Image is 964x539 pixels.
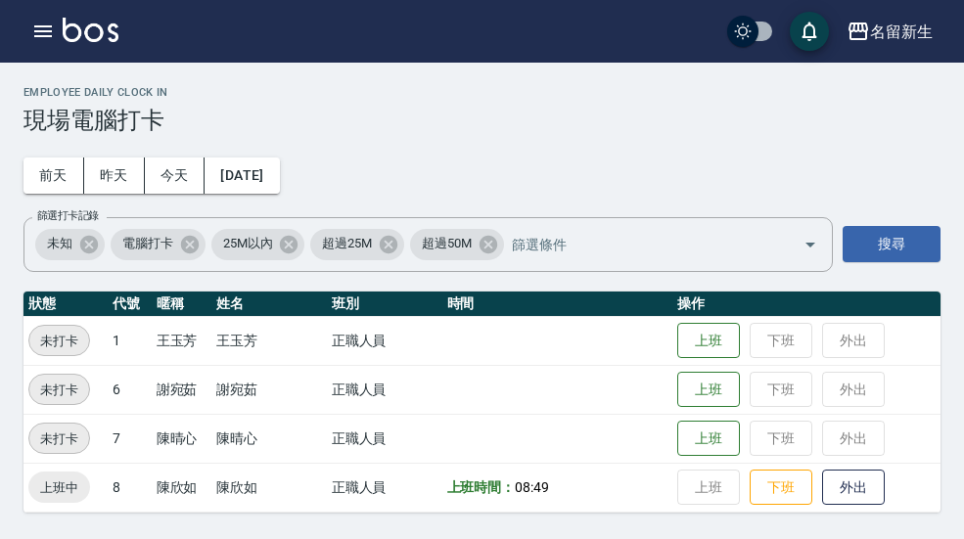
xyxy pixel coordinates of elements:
[211,414,327,463] td: 陳晴心
[23,107,941,134] h3: 現場電腦打卡
[37,208,99,223] label: 篩選打卡記錄
[111,229,206,260] div: 電腦打卡
[152,316,211,365] td: 王玉芳
[327,463,442,512] td: 正職人員
[152,365,211,414] td: 謝宛茹
[29,331,89,351] span: 未打卡
[310,229,404,260] div: 超過25M
[28,477,90,498] span: 上班中
[63,18,118,42] img: Logo
[677,323,740,359] button: 上班
[111,234,185,253] span: 電腦打卡
[108,463,152,512] td: 8
[507,227,769,261] input: 篩選條件
[410,234,483,253] span: 超過50M
[327,414,442,463] td: 正職人員
[152,292,211,317] th: 暱稱
[795,229,826,260] button: Open
[839,12,941,52] button: 名留新生
[35,234,84,253] span: 未知
[672,292,941,317] th: 操作
[108,316,152,365] td: 1
[843,226,941,262] button: 搜尋
[327,316,442,365] td: 正職人員
[677,372,740,408] button: 上班
[152,414,211,463] td: 陳晴心
[447,479,516,495] b: 上班時間：
[211,292,327,317] th: 姓名
[211,365,327,414] td: 謝宛茹
[23,86,941,99] h2: Employee Daily Clock In
[750,470,812,506] button: 下班
[790,12,829,51] button: save
[108,365,152,414] td: 6
[677,421,740,457] button: 上班
[84,157,145,194] button: 昨天
[410,229,504,260] div: 超過50M
[23,157,84,194] button: 前天
[211,234,285,253] span: 25M以內
[822,470,885,506] button: 外出
[327,292,442,317] th: 班別
[442,292,673,317] th: 時間
[152,463,211,512] td: 陳欣如
[211,463,327,512] td: 陳欣如
[23,292,108,317] th: 狀態
[211,229,305,260] div: 25M以內
[29,428,89,449] span: 未打卡
[29,380,89,400] span: 未打卡
[870,20,933,44] div: 名留新生
[145,157,206,194] button: 今天
[310,234,384,253] span: 超過25M
[108,292,152,317] th: 代號
[327,365,442,414] td: 正職人員
[205,157,279,194] button: [DATE]
[211,316,327,365] td: 王玉芳
[515,479,549,495] span: 08:49
[108,414,152,463] td: 7
[35,229,105,260] div: 未知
